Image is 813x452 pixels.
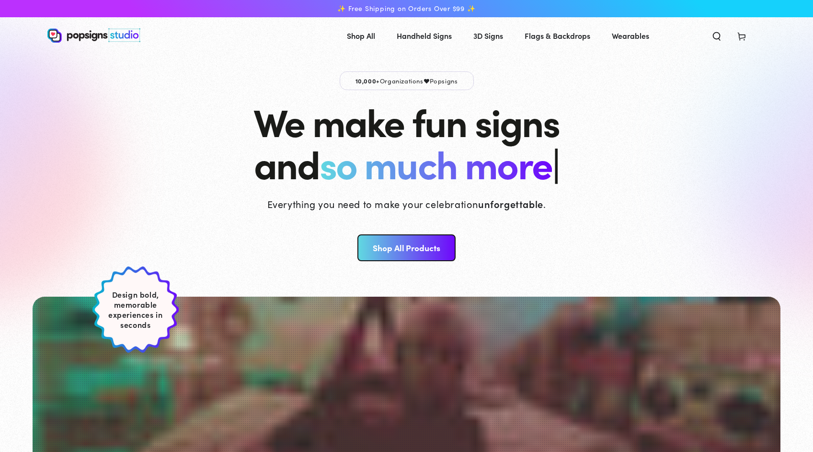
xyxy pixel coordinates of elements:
[704,25,729,46] summary: Search our site
[340,23,382,48] a: Shop All
[605,23,656,48] a: Wearables
[552,136,559,190] span: |
[612,29,649,43] span: Wearables
[320,136,552,189] span: so much more
[355,76,380,85] span: 10,000+
[337,4,475,13] span: ✨ Free Shipping on Orders Over $99 ✨
[466,23,510,48] a: 3D Signs
[47,28,140,43] img: Popsigns Studio
[473,29,503,43] span: 3D Signs
[397,29,452,43] span: Handheld Signs
[340,71,474,90] p: Organizations Popsigns
[389,23,459,48] a: Handheld Signs
[478,197,543,210] strong: unforgettable
[267,197,546,210] p: Everything you need to make your celebration .
[253,100,559,184] h1: We make fun signs and
[525,29,590,43] span: Flags & Backdrops
[517,23,597,48] a: Flags & Backdrops
[347,29,375,43] span: Shop All
[357,234,456,261] a: Shop All Products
